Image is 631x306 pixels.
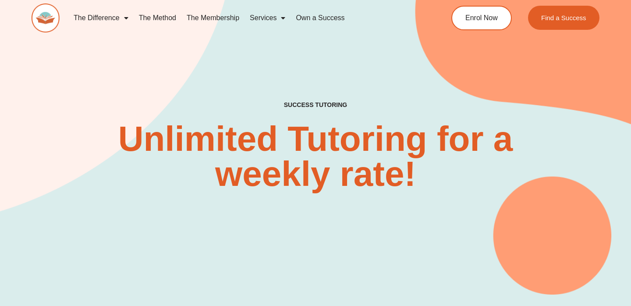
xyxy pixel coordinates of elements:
a: Enrol Now [451,6,512,30]
span: Enrol Now [465,14,498,21]
a: The Method [134,8,181,28]
a: Find a Success [528,6,599,30]
a: Own a Success [291,8,350,28]
h4: SUCCESS TUTORING​ [231,101,400,109]
nav: Menu [68,8,419,28]
a: The Difference [68,8,134,28]
a: Services [245,8,291,28]
span: Find a Success [541,14,586,21]
h2: Unlimited Tutoring for a weekly rate! [68,121,563,192]
a: The Membership [181,8,245,28]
